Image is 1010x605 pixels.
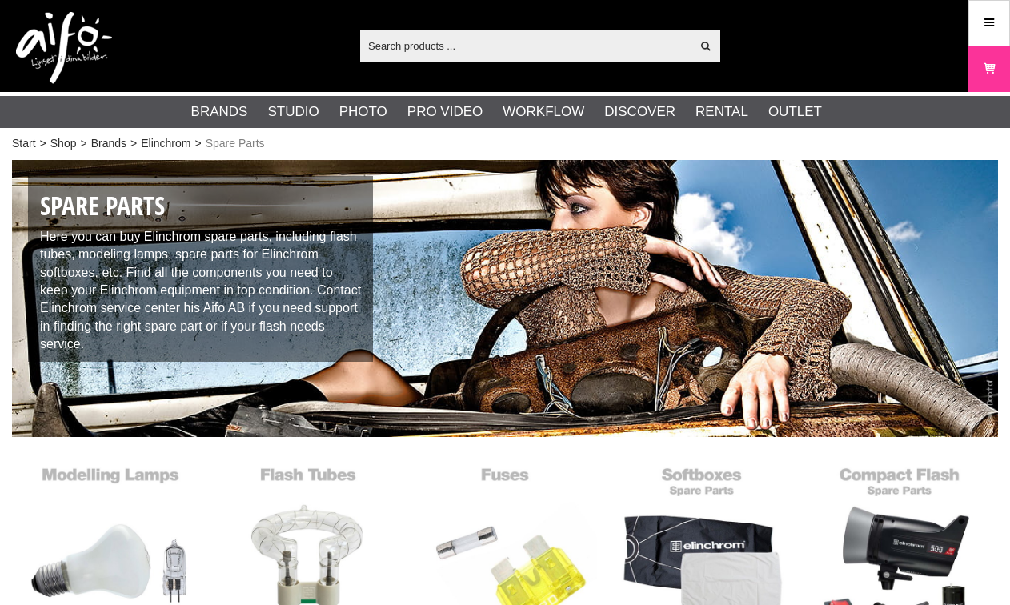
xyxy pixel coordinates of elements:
[130,135,137,152] span: >
[16,12,112,84] img: logo.png
[339,102,387,122] a: Photo
[12,160,998,437] img: Elinchrom Spare parts
[40,135,46,152] span: >
[12,135,36,152] a: Start
[503,102,584,122] a: Workflow
[604,102,675,122] a: Discover
[407,102,483,122] a: Pro Video
[267,102,319,122] a: Studio
[91,135,126,152] a: Brands
[191,102,248,122] a: Brands
[141,135,190,152] a: Elinchrom
[206,135,265,152] span: Spare Parts
[28,176,373,362] div: Here you can buy Elinchrom spare parts, including flash tubes, modeling lamps, spare parts for El...
[40,188,361,224] h1: Spare Parts
[695,102,748,122] a: Rental
[194,135,201,152] span: >
[50,135,77,152] a: Shop
[768,102,822,122] a: Outlet
[360,34,691,58] input: Search products ...
[80,135,86,152] span: >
